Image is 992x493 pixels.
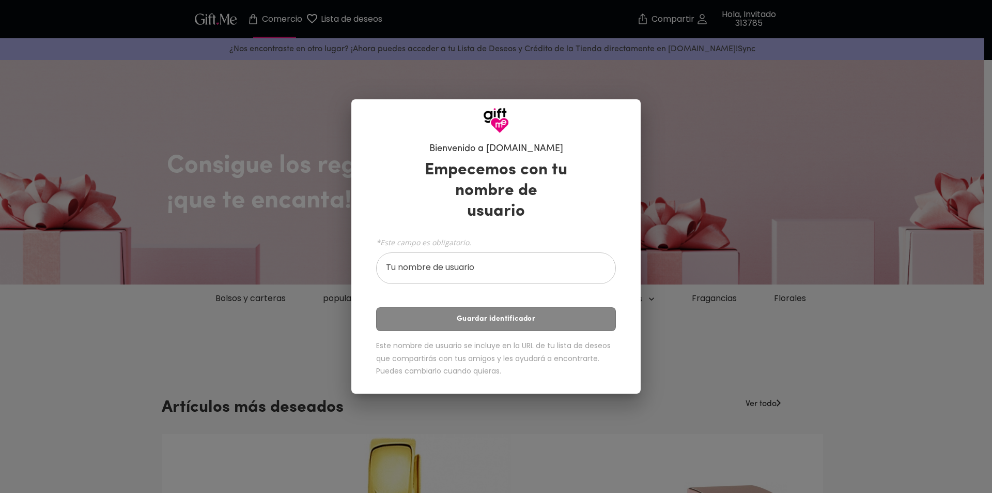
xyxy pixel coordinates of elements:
[483,108,509,133] img: Logotipo de GiftMe
[376,255,605,284] input: Tu nombre de usuario
[376,340,611,376] font: Este nombre de usuario se incluye en la URL de tu lista de deseos que compartirás con tus amigos ...
[376,237,471,247] font: *Este campo es obligatorio.
[429,144,563,154] font: Bienvenido a [DOMAIN_NAME]
[425,162,567,220] font: Empecemos con tu nombre de usuario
